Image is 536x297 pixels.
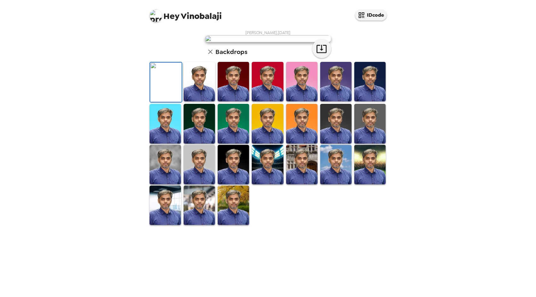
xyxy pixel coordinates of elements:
img: Original [150,62,182,102]
img: user [205,35,331,42]
img: profile pic [150,9,162,22]
span: Hey [164,10,180,22]
h6: Backdrops [216,47,248,57]
span: [PERSON_NAME] , [DATE] [245,30,291,35]
span: Vinobalaji [150,6,222,21]
button: IDcode [355,9,387,21]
